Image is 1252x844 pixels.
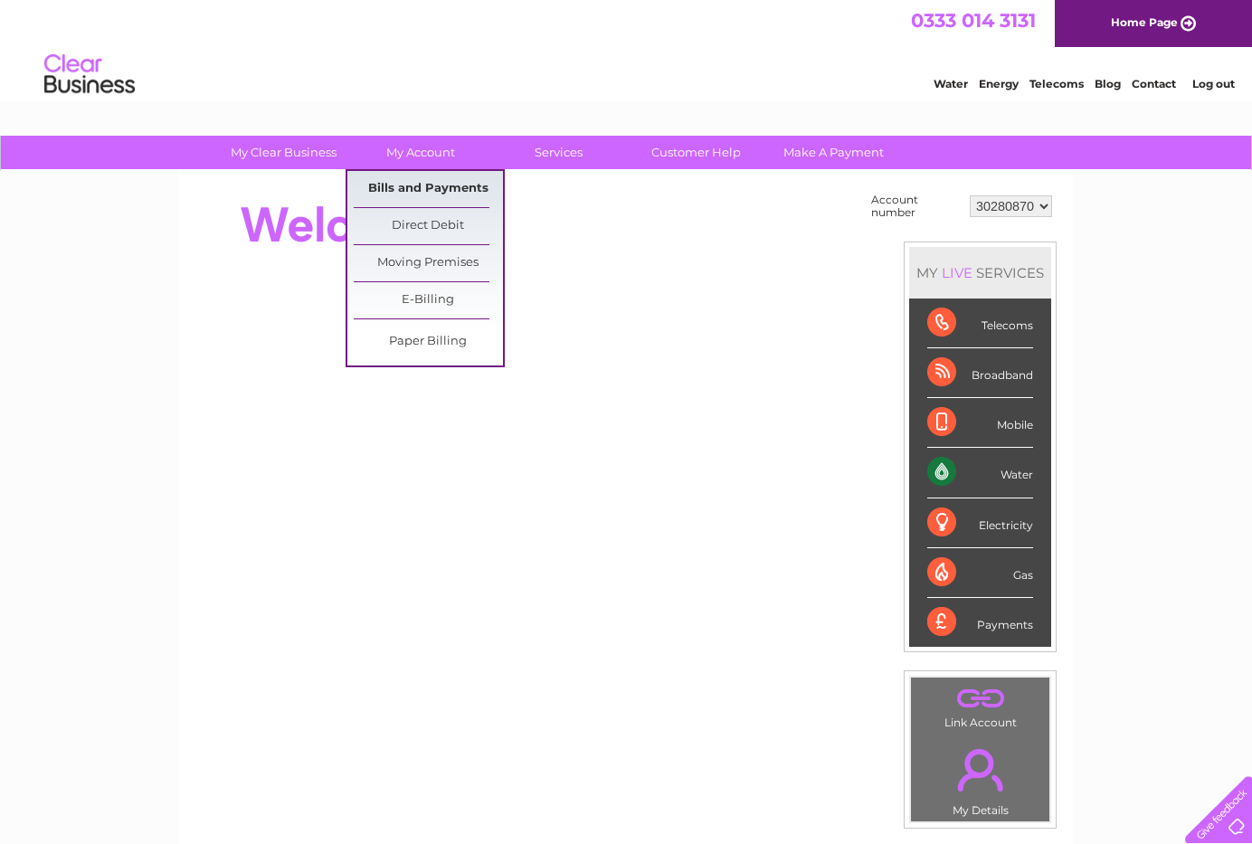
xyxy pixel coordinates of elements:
[911,9,1036,32] a: 0333 014 3131
[927,598,1033,647] div: Payments
[915,682,1045,714] a: .
[934,77,968,90] a: Water
[1132,77,1176,90] a: Contact
[346,136,496,169] a: My Account
[979,77,1019,90] a: Energy
[915,738,1045,801] a: .
[209,136,358,169] a: My Clear Business
[1192,77,1235,90] a: Log out
[927,299,1033,348] div: Telecoms
[354,282,503,318] a: E-Billing
[354,208,503,244] a: Direct Debit
[43,47,136,102] img: logo.png
[909,247,1051,299] div: MY SERVICES
[1095,77,1121,90] a: Blog
[484,136,633,169] a: Services
[927,348,1033,398] div: Broadband
[927,398,1033,448] div: Mobile
[867,189,965,223] td: Account number
[910,734,1050,822] td: My Details
[621,136,771,169] a: Customer Help
[354,171,503,207] a: Bills and Payments
[927,498,1033,548] div: Electricity
[354,324,503,360] a: Paper Billing
[1029,77,1084,90] a: Telecoms
[910,677,1050,734] td: Link Account
[927,548,1033,598] div: Gas
[759,136,908,169] a: Make A Payment
[938,264,976,281] div: LIVE
[200,10,1055,88] div: Clear Business is a trading name of Verastar Limited (registered in [GEOGRAPHIC_DATA] No. 3667643...
[927,448,1033,498] div: Water
[354,245,503,281] a: Moving Premises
